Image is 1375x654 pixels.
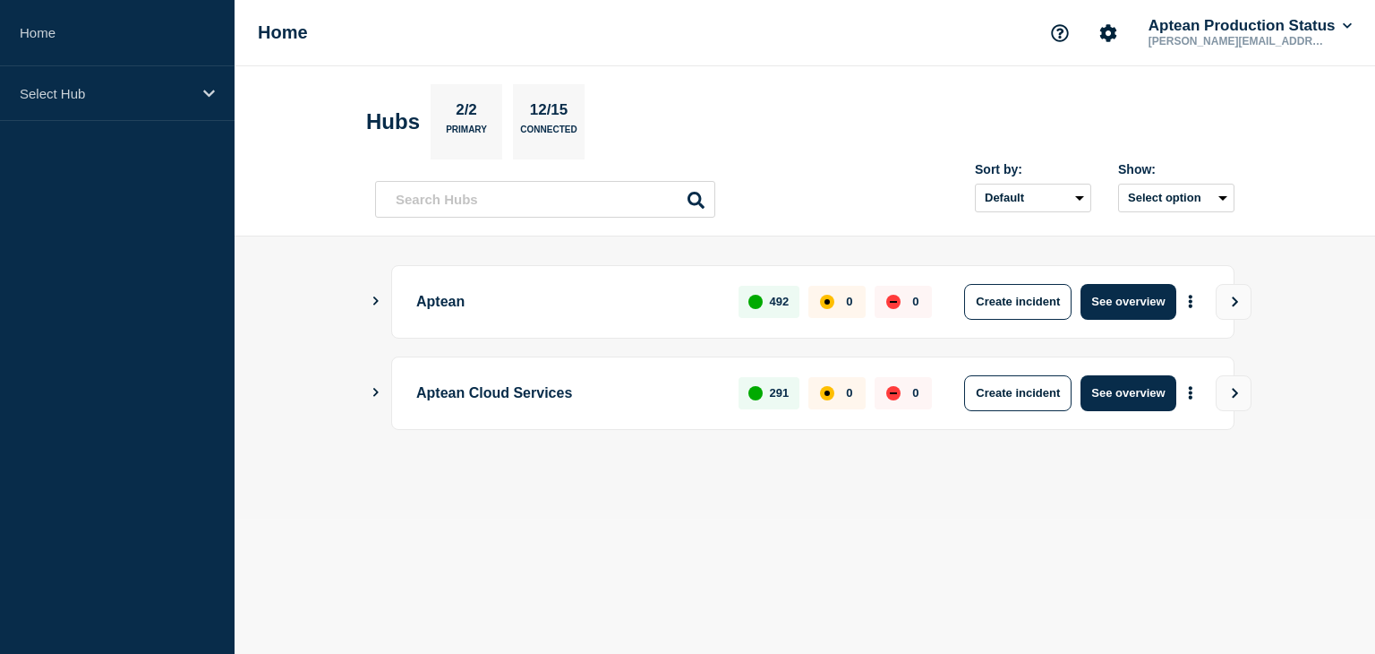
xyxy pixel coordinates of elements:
[964,284,1072,320] button: Create incident
[1118,184,1234,212] button: Select option
[748,386,763,400] div: up
[20,86,192,101] p: Select Hub
[975,184,1091,212] select: Sort by
[1145,17,1355,35] button: Aptean Production Status
[912,386,918,400] p: 0
[258,22,308,43] h1: Home
[1089,14,1127,52] button: Account settings
[1145,35,1331,47] p: [PERSON_NAME][EMAIL_ADDRESS][PERSON_NAME][DOMAIN_NAME]
[975,162,1091,176] div: Sort by:
[846,295,852,308] p: 0
[523,101,575,125] p: 12/15
[1080,284,1175,320] button: See overview
[416,284,718,320] p: Aptean
[1216,375,1251,411] button: View
[416,375,718,411] p: Aptean Cloud Services
[449,101,484,125] p: 2/2
[1216,284,1251,320] button: View
[1179,285,1202,318] button: More actions
[375,181,715,218] input: Search Hubs
[820,295,834,309] div: affected
[446,125,487,143] p: Primary
[372,386,380,400] button: Show Connected Hubs
[846,386,852,400] p: 0
[912,295,918,308] p: 0
[820,386,834,400] div: affected
[964,375,1072,411] button: Create incident
[886,386,901,400] div: down
[770,386,790,400] p: 291
[1041,14,1079,52] button: Support
[366,109,420,134] h2: Hubs
[748,295,763,309] div: up
[886,295,901,309] div: down
[770,295,790,308] p: 492
[1118,162,1234,176] div: Show:
[372,295,380,308] button: Show Connected Hubs
[1080,375,1175,411] button: See overview
[1179,376,1202,409] button: More actions
[520,125,576,143] p: Connected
